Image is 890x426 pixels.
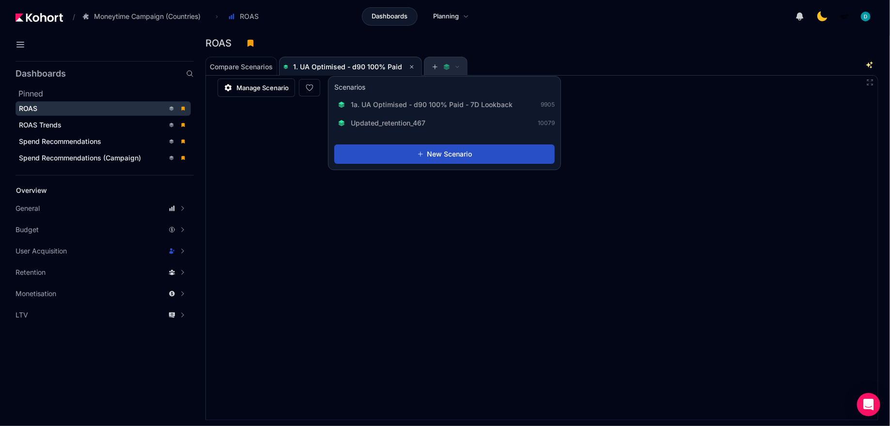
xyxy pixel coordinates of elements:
span: Compare Scenarios [210,63,273,70]
button: Moneytime Campaign (Countries) [77,8,211,25]
a: ROAS [16,101,191,116]
span: LTV [16,310,28,320]
span: Spend Recommendations [19,137,101,145]
span: 9905 [541,101,555,109]
span: User Acquisition [16,246,67,256]
span: Dashboards [372,12,407,21]
span: 1. UA Optimised - d90 100% Paid [293,63,402,71]
a: ROAS Trends [16,118,191,132]
span: Budget [16,225,39,235]
a: Spend Recommendations (Campaign) [16,151,191,165]
span: ROAS [19,104,37,112]
span: Updated_retention_467 [351,118,425,128]
div: Open Intercom Messenger [857,393,880,416]
button: New Scenario [334,144,555,164]
button: ROAS [223,8,269,25]
a: Spend Recommendations [16,134,191,149]
h2: Dashboards [16,69,66,78]
span: Monetisation [16,289,56,299]
h3: ROAS [205,38,237,48]
span: General [16,204,40,213]
span: 10079 [538,119,555,127]
h2: Pinned [18,88,194,99]
span: New Scenario [427,149,472,159]
span: Retention [16,268,46,277]
span: Moneytime Campaign (Countries) [94,12,201,21]
span: ROAS Trends [19,121,62,129]
img: logo_MoneyTimeLogo_1_20250619094856634230.png [840,12,849,21]
span: › [214,13,220,20]
h3: Scenarios [334,82,365,94]
img: Kohort logo [16,13,63,22]
a: Manage Scenario [218,79,295,97]
button: 1a. UA Optimised - d90 100% Paid - 7D Lookback [334,97,522,112]
span: ROAS [240,12,259,21]
span: / [65,12,75,22]
a: Dashboards [362,7,418,26]
span: 1a. UA Optimised - d90 100% Paid - 7D Lookback [351,100,513,110]
button: Updated_retention_467 [334,115,435,131]
span: Spend Recommendations (Campaign) [19,154,141,162]
a: Planning [423,7,479,26]
span: Manage Scenario [236,83,289,93]
a: Overview [13,183,177,198]
span: Overview [16,186,47,194]
button: Fullscreen [866,79,874,86]
span: Planning [434,12,459,21]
